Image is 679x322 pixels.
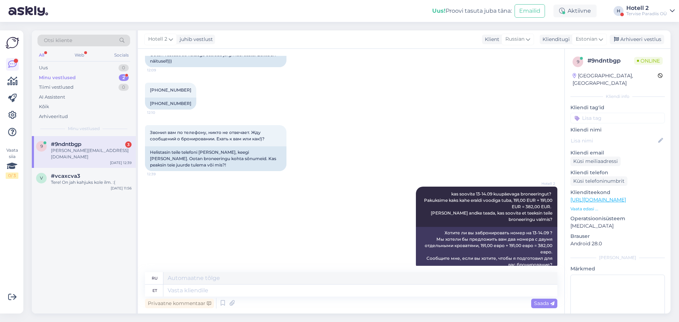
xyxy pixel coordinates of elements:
span: Hotell 2 [529,181,555,186]
p: [MEDICAL_DATA] [570,222,665,230]
div: Aktiivne [553,5,597,17]
div: Hotell 2 [626,5,667,11]
div: Arhiveeritud [39,113,68,120]
div: Web [73,51,86,60]
span: Звонил вам по телефону, никто не отвечает. Жду сообщений о бронировании. Ехать к вам или как!)? [150,130,265,141]
p: Android 28.0 [570,240,665,247]
p: Kliendi email [570,149,665,157]
span: Online [634,57,663,65]
img: Askly Logo [6,36,19,49]
a: Hotell 2Tervise Paradiis OÜ [626,5,675,17]
div: 0 / 3 [6,172,18,179]
input: Lisa tag [570,113,665,123]
div: Küsi telefoninumbrit [570,176,627,186]
div: Klient [482,36,499,43]
div: Kliendi info [570,93,665,100]
div: Minu vestlused [39,74,76,81]
div: Tere! On jah kahjuks kole ilm. :( [51,179,132,186]
p: Kliendi tag'id [570,104,665,111]
div: [PHONE_NUMBER] [145,98,196,110]
div: 0 [118,64,129,71]
div: 0 [118,84,129,91]
div: All [37,51,46,60]
button: Emailid [515,4,545,18]
div: Privaatne kommentaar [145,299,214,308]
input: Lisa nimi [571,137,657,145]
p: Märkmed [570,265,665,273]
p: Brauser [570,233,665,240]
span: 12:10 [147,110,174,115]
div: [GEOGRAPHIC_DATA], [GEOGRAPHIC_DATA] [573,72,658,87]
span: #vcaxcva3 [51,173,80,179]
div: Uus [39,64,48,71]
p: Klienditeekond [570,189,665,196]
span: 12:09 [147,68,174,73]
p: Vaata edasi ... [570,206,665,212]
div: Vaata siia [6,147,18,179]
div: Klienditugi [540,36,570,43]
div: [DATE] 12:39 [110,160,132,165]
span: Russian [505,35,524,43]
div: Tiimi vestlused [39,84,74,91]
span: v [40,175,43,181]
p: Kliendi nimi [570,126,665,134]
b: Uus! [432,7,446,14]
div: ru [152,272,158,284]
span: 9 [577,59,579,64]
div: AI Assistent [39,94,65,101]
div: Küsi meiliaadressi [570,157,621,166]
div: Socials [113,51,130,60]
span: Hotell 2 [148,35,167,43]
div: 2 [119,74,129,81]
span: #9ndntbgp [51,141,81,147]
div: # 9ndntbgp [587,57,634,65]
span: [PHONE_NUMBER] [150,87,191,93]
div: [PERSON_NAME] [570,254,665,261]
div: 3 [125,141,132,148]
div: [DATE] 11:56 [111,186,132,191]
span: Otsi kliente [44,37,72,44]
div: Helistasin teile telefoni [PERSON_NAME], keegi [PERSON_NAME]. Ootan broneeringu kohta sõnumeid. K... [145,146,286,171]
div: Arhiveeri vestlus [610,35,664,44]
span: Minu vestlused [68,125,100,132]
span: kas soovite 13-14.09 kuupäevaga broneeringut? Pakuksime kaks kahe eraldi voodiga tuba, 191,00 EUR... [424,191,553,222]
div: juhib vestlust [177,36,213,43]
div: Kõik [39,103,49,110]
div: Proovi tasuta juba täna: [432,7,512,15]
div: et [152,285,157,297]
div: Хотите ли вы забронировать номер на 13-14.09 ? Мы хотели бы предложить вам два номера с двумя отд... [416,227,557,271]
p: Kliendi telefon [570,169,665,176]
span: Saada [534,300,555,306]
div: Tervise Paradiis OÜ [626,11,667,17]
span: 12:39 [147,171,174,177]
a: [URL][DOMAIN_NAME] [570,197,626,203]
p: Operatsioonisüsteem [570,215,665,222]
div: [PERSON_NAME][EMAIL_ADDRESS][DOMAIN_NAME] [51,147,132,160]
span: 9 [40,144,43,149]
span: Estonian [576,35,597,43]
div: H [614,6,623,16]
div: Ootan vastust! Ja kutsega osaleda järgmisel aastal Balttouri näitusel!))) [145,49,286,67]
